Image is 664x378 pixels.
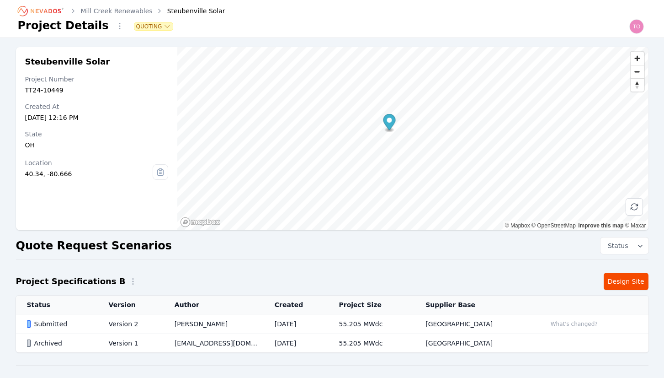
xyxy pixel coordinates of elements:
th: Supplier Base [414,296,535,314]
div: Steubenville Solar [154,6,225,16]
div: Created At [25,102,169,111]
div: [DATE] 12:16 PM [25,113,169,122]
a: Mapbox [505,222,530,229]
td: [GEOGRAPHIC_DATA] [414,334,535,353]
a: Maxar [625,222,646,229]
span: Status [604,241,628,250]
nav: Breadcrumb [18,4,225,18]
div: 40.34, -80.666 [25,169,153,178]
td: 55.205 MWdc [328,334,414,353]
td: [GEOGRAPHIC_DATA] [414,314,535,334]
td: [PERSON_NAME] [164,314,264,334]
h1: Project Details [18,18,109,33]
td: Version 2 [98,314,164,334]
div: TT24-10449 [25,86,169,95]
button: Zoom out [631,65,644,78]
tr: ArchivedVersion 1[EMAIL_ADDRESS][DOMAIN_NAME][DATE]55.205 MWdc[GEOGRAPHIC_DATA] [16,334,648,353]
h2: Quote Request Scenarios [16,238,172,253]
div: OH [25,140,169,150]
span: Reset bearing to north [631,79,644,92]
button: What's changed? [547,319,602,329]
h2: Steubenville Solar [25,56,169,67]
td: [DATE] [264,334,328,353]
th: Author [164,296,264,314]
a: Mapbox homepage [180,217,220,227]
th: Created [264,296,328,314]
button: Zoom in [631,52,644,65]
div: Submitted [27,319,93,329]
td: Version 1 [98,334,164,353]
a: Improve this map [578,222,623,229]
div: State [25,130,169,139]
th: Project Size [328,296,414,314]
th: Version [98,296,164,314]
button: Status [600,238,648,254]
div: Map marker [383,114,396,133]
div: Project Number [25,75,169,84]
button: Quoting [134,23,173,30]
a: OpenStreetMap [531,222,576,229]
td: [EMAIL_ADDRESS][DOMAIN_NAME] [164,334,264,353]
div: Archived [27,339,93,348]
canvas: Map [177,47,648,230]
div: Location [25,158,153,167]
img: todd.padezanin@nevados.solar [629,19,644,34]
button: Reset bearing to north [631,78,644,92]
td: 55.205 MWdc [328,314,414,334]
tr: SubmittedVersion 2[PERSON_NAME][DATE]55.205 MWdc[GEOGRAPHIC_DATA]What's changed? [16,314,648,334]
h2: Project Specifications B [16,275,126,288]
th: Status [16,296,98,314]
a: Design Site [604,273,648,290]
td: [DATE] [264,314,328,334]
a: Mill Creek Renewables [81,6,153,16]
